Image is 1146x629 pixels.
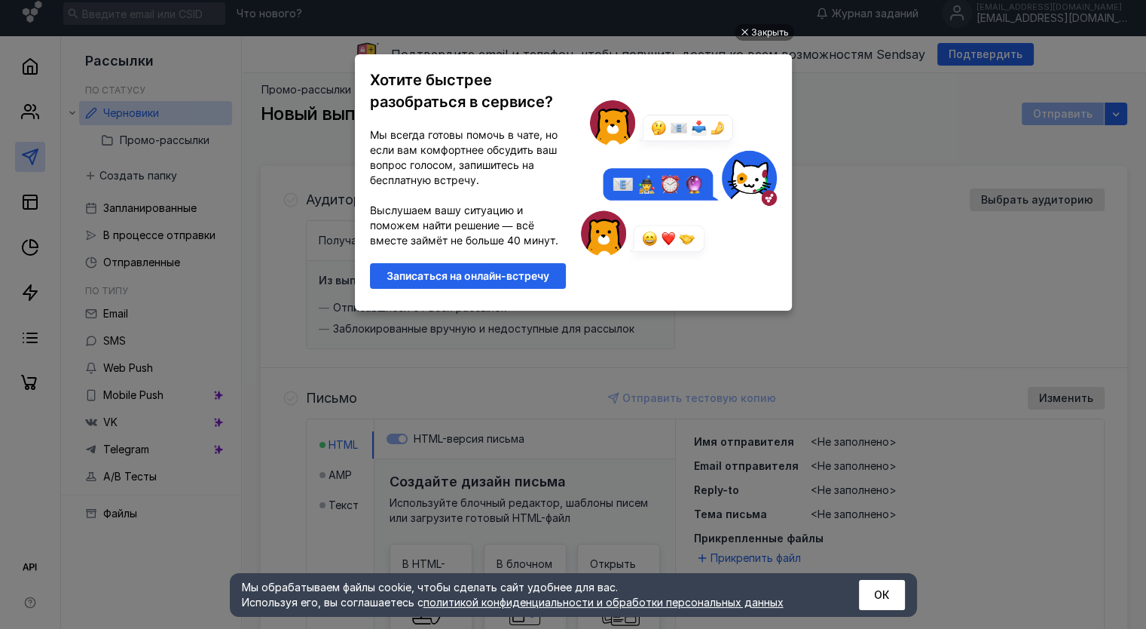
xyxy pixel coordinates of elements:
[370,263,566,289] a: Записаться на онлайн-встречу
[751,24,789,41] div: Закрыть
[370,71,553,111] span: Хотите быстрее разобраться в сервисе?
[423,596,784,609] a: политикой конфиденциальности и обработки персональных данных
[370,127,566,188] p: Мы всегда готовы помочь в чате, но если вам комфортнее обсудить ваш вопрос голосом, запишитесь на...
[370,203,566,248] p: Выслушаем вашу ситуацию и поможем найти решение — всё вместе займёт не больше 40 минут.
[242,580,822,610] div: Мы обрабатываем файлы cookie, чтобы сделать сайт удобнее для вас. Используя его, вы соглашаетесь c
[859,580,905,610] button: ОК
